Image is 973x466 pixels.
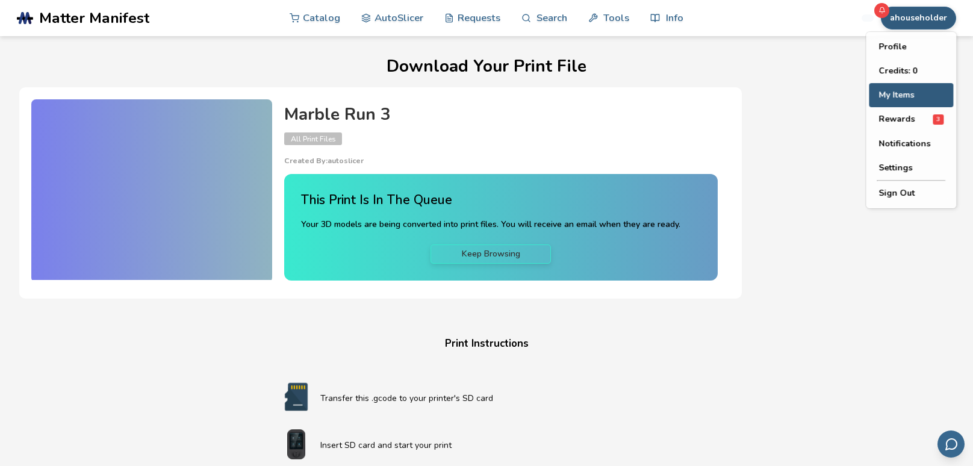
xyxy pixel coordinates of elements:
img: Start print [272,429,320,459]
div: ahouseholder [866,32,956,208]
button: Credits: 0 [869,59,953,83]
p: Your 3D models are being converted into print files. You will receive an email when they are ready. [301,218,680,231]
h1: Download Your Print File [19,57,953,76]
p: Created By: autoslicer [284,157,718,165]
button: Sign Out [869,181,953,205]
img: SD card [272,382,320,412]
button: My Items [869,83,953,107]
a: Keep Browsing [431,244,551,264]
button: Profile [869,35,953,59]
span: 3 [933,114,943,125]
p: Insert SD card and start your print [320,439,701,452]
button: Send feedback via email [937,430,965,458]
h4: Marble Run 3 [284,105,718,124]
p: Transfer this .gcode to your printer's SD card [320,392,701,405]
span: Rewards [878,115,915,125]
span: Notifications [878,139,930,149]
button: ahouseholder [881,7,956,30]
h4: Print Instructions [258,335,715,353]
button: Settings [869,156,953,180]
h4: This Print Is In The Queue [301,191,680,210]
span: All Print Files [284,132,342,145]
span: Matter Manifest [39,10,149,26]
